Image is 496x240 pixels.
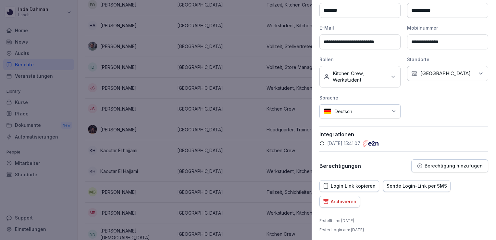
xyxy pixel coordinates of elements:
[319,196,360,207] button: Archivieren
[319,131,488,138] p: Integrationen
[333,70,387,83] p: Kitchen Crew, Werkstudent
[363,140,378,147] img: e2n.png
[319,56,401,63] div: Rollen
[319,163,361,169] p: Berechtigungen
[319,180,379,192] button: Login Link kopieren
[420,70,471,77] p: [GEOGRAPHIC_DATA]
[383,180,451,192] button: Sende Login-Link per SMS
[319,227,364,233] p: Erster Login am : [DATE]
[425,163,483,168] p: Berechtigung hinzufügen
[319,218,354,224] p: Erstellt am : [DATE]
[407,24,488,31] div: Mobilnummer
[319,24,401,31] div: E-Mail
[323,182,376,190] div: Login Link kopieren
[319,104,401,118] div: Deutsch
[324,108,331,114] img: de.svg
[323,198,356,205] div: Archivieren
[411,159,488,172] button: Berechtigung hinzufügen
[407,56,488,63] div: Standorte
[319,94,401,101] div: Sprache
[387,182,447,190] div: Sende Login-Link per SMS
[327,140,360,147] p: [DATE] 15:41:07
